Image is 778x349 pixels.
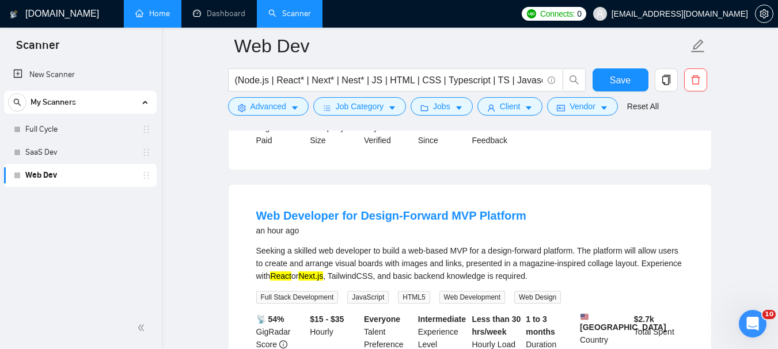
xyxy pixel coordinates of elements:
span: caret-down [600,103,608,112]
a: searchScanner [268,9,311,18]
span: user [487,103,495,112]
mark: Next.js [298,271,323,281]
input: Scanner name... [234,32,688,60]
button: barsJob Categorycaret-down [313,97,406,116]
div: Seeking a skilled web developer to build a web-based MVP for a design-forward platform. The platf... [256,244,684,282]
span: Full Stack Development [256,291,339,304]
iframe: Intercom live chat [739,310,766,338]
span: Job Category [336,100,384,113]
span: Connects: [540,7,575,20]
span: Web Development [439,291,506,304]
span: bars [323,103,331,112]
span: Scanner [7,37,69,61]
span: Vendor [570,100,595,113]
span: Web Design [514,291,561,304]
span: info-circle [279,340,287,348]
a: SaaS Dev [25,141,135,164]
input: Search Freelance Jobs... [235,73,542,87]
span: 0 [577,7,582,20]
span: folder [420,103,428,112]
span: Client [500,100,521,113]
b: 📡 54% [256,315,284,324]
mark: React [270,271,291,281]
span: My Scanners [31,91,76,114]
span: Save [610,73,631,87]
span: 10 [762,310,776,319]
img: upwork-logo.png [527,9,536,18]
button: copy [655,68,678,91]
img: logo [10,5,18,24]
img: 🇺🇸 [580,313,589,321]
button: setting [755,5,773,23]
span: search [9,98,26,106]
span: JavaScript [347,291,389,304]
button: folderJobscaret-down [411,97,473,116]
a: dashboardDashboard [193,9,245,18]
a: Web Dev [25,164,135,187]
span: search [563,75,585,85]
span: holder [142,171,151,180]
span: holder [142,148,151,157]
span: user [596,10,604,18]
button: userClientcaret-down [477,97,543,116]
b: Everyone [364,315,400,324]
span: caret-down [455,103,463,112]
button: settingAdvancedcaret-down [228,97,309,116]
span: Jobs [433,100,450,113]
span: info-circle [548,76,555,84]
button: Save [593,68,648,91]
li: My Scanners [4,91,157,187]
span: HTML5 [398,291,430,304]
b: $ 2.7k [634,315,654,324]
button: search [563,68,586,91]
span: double-left [137,322,149,333]
span: delete [685,75,707,85]
span: Advanced [251,100,286,113]
span: edit [690,39,705,53]
button: idcardVendorcaret-down [547,97,617,116]
a: New Scanner [13,63,147,86]
span: holder [142,125,151,134]
span: setting [238,103,246,112]
a: homeHome [135,9,170,18]
b: Less than 30 hrs/week [472,315,521,336]
a: Web Developer for Design-Forward MVP Platform [256,209,526,222]
a: Reset All [627,100,659,113]
b: Intermediate [418,315,466,324]
a: setting [755,9,773,18]
span: idcard [557,103,565,112]
span: caret-down [525,103,533,112]
span: caret-down [388,103,396,112]
b: $15 - $35 [310,315,344,324]
button: delete [684,68,707,91]
a: Full Cycle [25,118,135,141]
button: search [8,93,26,112]
b: [GEOGRAPHIC_DATA] [580,313,666,332]
span: caret-down [291,103,299,112]
span: copy [655,75,677,85]
li: New Scanner [4,63,157,86]
b: 1 to 3 months [526,315,555,336]
div: an hour ago [256,224,526,237]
